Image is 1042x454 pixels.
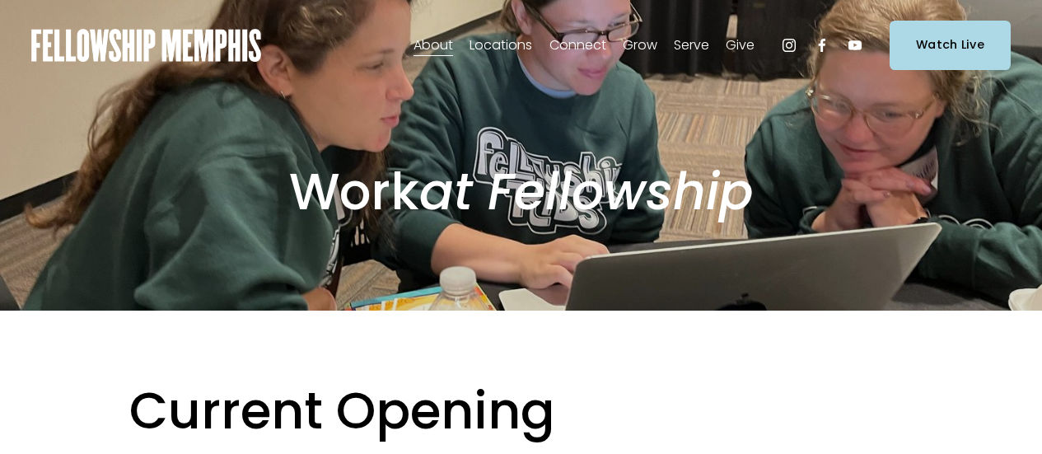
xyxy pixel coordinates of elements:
em: at Fellowship [419,156,754,227]
a: YouTube [847,37,863,54]
a: folder dropdown [726,32,755,59]
h1: Current Opening [129,380,913,442]
a: folder dropdown [674,32,709,59]
span: Serve [674,34,709,58]
span: About [414,34,453,58]
h1: Work [155,161,887,223]
span: Locations [470,34,532,58]
a: folder dropdown [549,32,606,59]
span: Grow [623,34,657,58]
a: Instagram [781,37,797,54]
a: folder dropdown [470,32,532,59]
a: folder dropdown [623,32,657,59]
a: Watch Live [890,21,1011,69]
a: Facebook [814,37,830,54]
span: Give [726,34,755,58]
img: Fellowship Memphis [31,29,261,62]
a: folder dropdown [414,32,453,59]
span: Connect [549,34,606,58]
